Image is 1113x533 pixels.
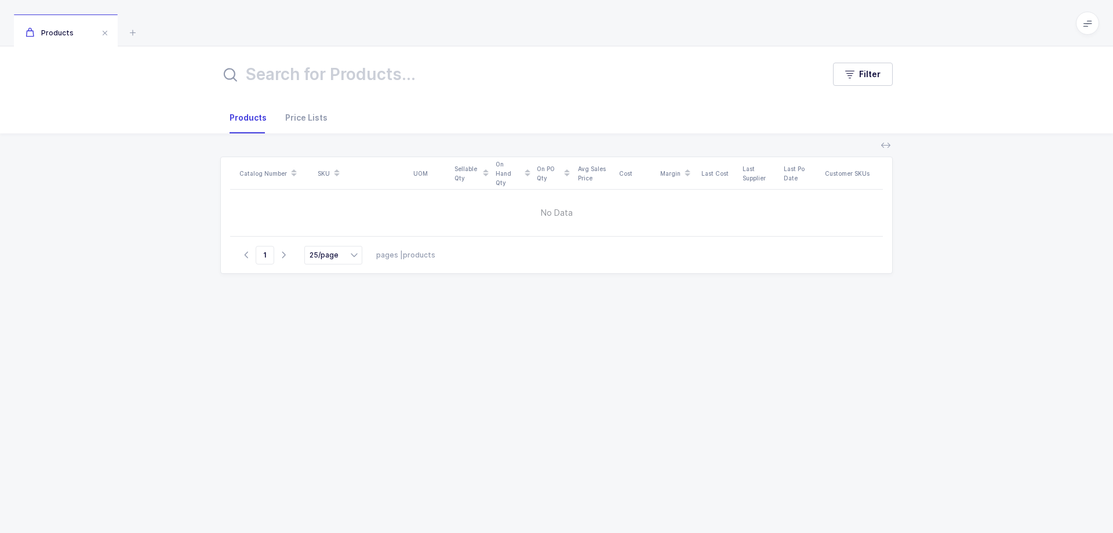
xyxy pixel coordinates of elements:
span: Filter [859,68,881,80]
div: Products [230,102,276,133]
div: Price Lists [276,102,328,133]
input: Search for Products... [220,60,810,88]
button: Filter [833,63,893,86]
span: Products [26,28,74,37]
